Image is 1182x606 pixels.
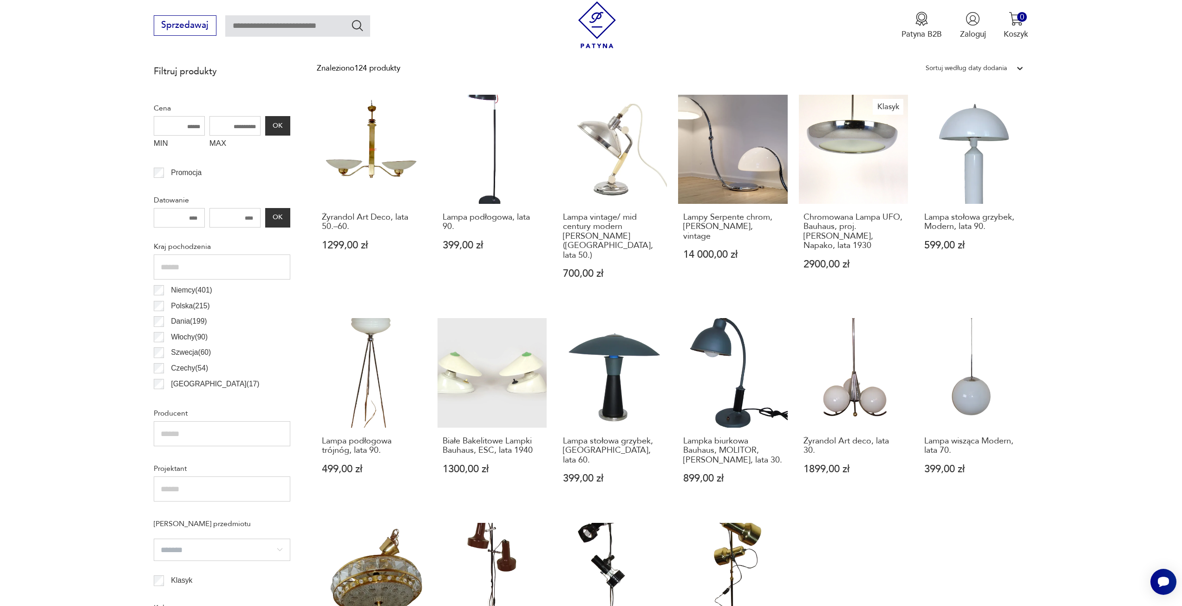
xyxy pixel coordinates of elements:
h3: Lampa stołowa grzybek, Modern, lata 90. [924,213,1024,232]
p: 2900,00 zł [803,260,903,269]
p: Kraj pochodzenia [154,241,290,253]
p: [PERSON_NAME] przedmiotu [154,518,290,530]
a: Lampa stołowa grzybek, Modern, lata 90.Lampa stołowa grzybek, Modern, lata 90.599,00 zł [919,95,1028,300]
img: Ikonka użytkownika [966,12,980,26]
button: 0Koszyk [1004,12,1028,39]
h3: Białe Bakelitowe Lampki Bauhaus, ESC, lata 1940 [443,437,542,456]
a: Sprzedawaj [154,22,216,30]
div: 0 [1017,12,1027,22]
p: Cena [154,102,290,114]
a: Białe Bakelitowe Lampki Bauhaus, ESC, lata 1940Białe Bakelitowe Lampki Bauhaus, ESC, lata 1940130... [438,318,547,505]
a: Lampa podłogowa, lata 90.Lampa podłogowa, lata 90.399,00 zł [438,95,547,300]
div: Sortuj według daty dodania [926,62,1007,74]
a: KlasykChromowana Lampa UFO, Bauhaus, proj. Josef Hurka, Napako, lata 1930Chromowana Lampa UFO, Ba... [799,95,908,300]
button: Szukaj [351,19,364,32]
h3: Lampa stołowa grzybek, [GEOGRAPHIC_DATA], lata 60. [563,437,662,465]
h3: Lampa podłogowa trójnóg, lata 90. [322,437,421,456]
p: Patyna B2B [901,29,942,39]
p: 399,00 zł [924,464,1024,474]
p: Zaloguj [960,29,986,39]
button: Zaloguj [960,12,986,39]
p: 1899,00 zł [803,464,903,474]
p: Polska ( 215 ) [171,300,209,312]
p: Szwecja ( 60 ) [171,346,211,358]
h3: Lampka biurkowa Bauhaus, MOLITOR, [PERSON_NAME], lata 30. [683,437,783,465]
p: 1300,00 zł [443,464,542,474]
p: Koszyk [1004,29,1028,39]
a: Żyrandol Art Deco, lata 50.–60.Żyrandol Art Deco, lata 50.–60.1299,00 zł [317,95,426,300]
p: 700,00 zł [563,269,662,279]
p: 399,00 zł [563,474,662,483]
h3: Lampa podłogowa, lata 90. [443,213,542,232]
p: 899,00 zł [683,474,783,483]
p: Niemcy ( 401 ) [171,284,212,296]
a: Lampa stołowa grzybek, Polska, lata 60.Lampa stołowa grzybek, [GEOGRAPHIC_DATA], lata 60.399,00 zł [558,318,667,505]
p: 499,00 zł [322,464,421,474]
div: Znaleziono 124 produkty [317,62,400,74]
p: [GEOGRAPHIC_DATA] ( 17 ) [171,378,259,390]
button: OK [265,116,290,136]
p: Promocja [171,167,202,179]
a: Żyrandol Art deco, lata 30.Żyrandol Art deco, lata 30.1899,00 zł [799,318,908,505]
a: Lampa wisząca Modern, lata 70.Lampa wisząca Modern, lata 70.399,00 zł [919,318,1028,505]
img: Ikona koszyka [1009,12,1023,26]
button: Sprzedawaj [154,15,216,36]
p: Projektant [154,463,290,475]
a: Lampy Serpente chrom, E. Martinelli, vintageLampy Serpente chrom, [PERSON_NAME], vintage14 000,00 zł [678,95,787,300]
img: Ikona medalu [914,12,929,26]
label: MAX [209,136,261,153]
button: OK [265,208,290,228]
h3: Lampa vintage/ mid century modern [PERSON_NAME] ([GEOGRAPHIC_DATA], lata 50.) [563,213,662,260]
p: 1299,00 zł [322,241,421,250]
a: Ikona medaluPatyna B2B [901,12,942,39]
p: 14 000,00 zł [683,250,783,260]
p: 399,00 zł [443,241,542,250]
h3: Lampa wisząca Modern, lata 70. [924,437,1024,456]
p: Datowanie [154,194,290,206]
a: Lampka biurkowa Bauhaus, MOLITOR, CHRISTIAN DELL, lata 30.Lampka biurkowa Bauhaus, MOLITOR, [PERS... [678,318,787,505]
a: Lampa vintage/ mid century modern Kurt Rosenthal (Niemcy, lata 50.)Lampa vintage/ mid century mod... [558,95,667,300]
p: Klasyk [171,574,192,586]
h3: Żyrandol Art Deco, lata 50.–60. [322,213,421,232]
p: Włochy ( 90 ) [171,331,208,343]
a: Lampa podłogowa trójnóg, lata 90.Lampa podłogowa trójnóg, lata 90.499,00 zł [317,318,426,505]
img: Patyna - sklep z meblami i dekoracjami vintage [574,1,620,48]
p: Czechy ( 54 ) [171,362,208,374]
label: MIN [154,136,205,153]
h3: Żyrandol Art deco, lata 30. [803,437,903,456]
p: Producent [154,407,290,419]
h3: Chromowana Lampa UFO, Bauhaus, proj. [PERSON_NAME], Napako, lata 1930 [803,213,903,251]
iframe: Smartsupp widget button [1150,569,1176,595]
h3: Lampy Serpente chrom, [PERSON_NAME], vintage [683,213,783,241]
p: [GEOGRAPHIC_DATA] ( 15 ) [171,393,259,405]
button: Patyna B2B [901,12,942,39]
p: 599,00 zł [924,241,1024,250]
p: Filtruj produkty [154,65,290,78]
p: Dania ( 199 ) [171,315,207,327]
